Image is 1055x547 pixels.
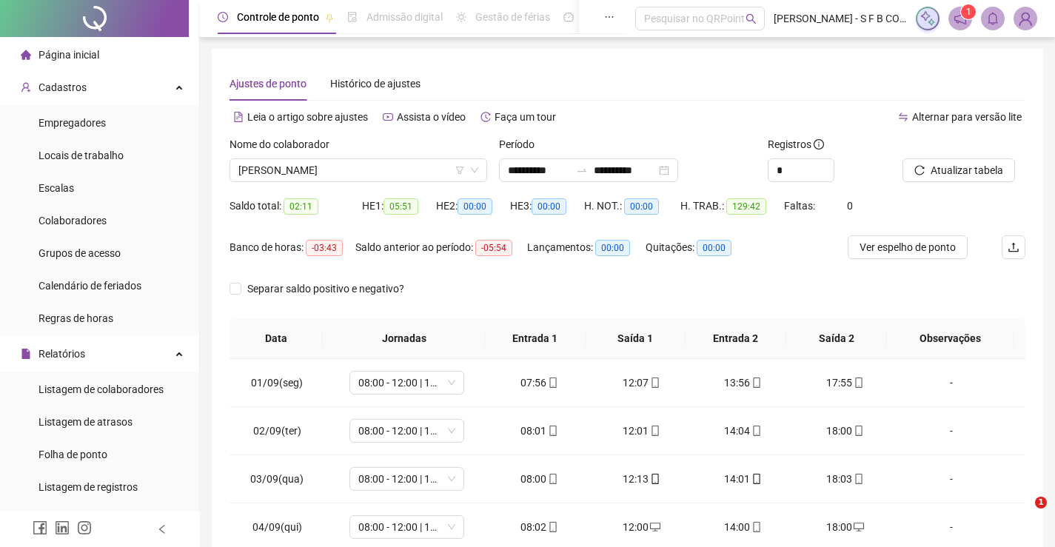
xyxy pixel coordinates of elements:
div: 17:55 [806,375,885,391]
span: 08:00 - 12:00 | 14:00 - 18:00 [358,372,455,394]
span: mobile [546,377,558,388]
span: mobile [852,377,864,388]
div: 14:01 [704,471,783,487]
span: dashboard [563,12,574,22]
span: Listagem de registros [38,481,138,493]
span: mobile [546,522,558,532]
span: mobile [649,474,660,484]
span: mobile [852,474,864,484]
span: mobile [750,522,762,532]
span: 00:00 [532,198,566,215]
div: 14:00 [704,519,783,535]
span: notification [954,12,967,25]
span: Folha de ponto [38,449,107,460]
label: Período [499,136,544,152]
img: 82559 [1014,7,1036,30]
img: sparkle-icon.fc2bf0ac1784a2077858766a79e2daf3.svg [920,10,936,27]
div: 08:01 [500,423,579,439]
span: Gestão de férias [475,11,550,23]
span: to [576,164,588,176]
div: 08:02 [500,519,579,535]
sup: 1 [961,4,976,19]
span: Separar saldo positivo e negativo? [241,281,410,297]
span: 1 [966,7,971,17]
div: 13:56 [704,375,783,391]
span: youtube [383,112,393,122]
span: instagram [77,520,92,535]
span: left [157,524,167,534]
span: RONALDO SANTOS OLIVEIRA [238,159,478,181]
span: desktop [852,522,864,532]
span: user-add [21,82,31,93]
span: upload [1008,241,1019,253]
span: home [21,50,31,60]
div: 12:01 [602,423,680,439]
span: [PERSON_NAME] - S F B COMERCIO DE MOVEIS E ELETRO [774,10,907,27]
span: Ver espelho de ponto [860,239,956,255]
div: H. TRAB.: [680,198,784,215]
div: - [908,519,995,535]
span: search [746,13,757,24]
span: reload [914,165,925,175]
span: mobile [750,474,762,484]
span: file-done [347,12,358,22]
span: Empregadores [38,117,106,129]
span: 0 [847,200,853,212]
th: Entrada 2 [686,318,786,359]
span: info-circle [814,139,824,150]
span: Listagem de atrasos [38,416,133,428]
span: 02/09(ter) [253,425,301,437]
div: 12:07 [602,375,680,391]
div: Saldo total: [230,198,362,215]
span: Observações [898,330,1002,346]
span: Faltas: [784,200,817,212]
span: 08:00 - 12:00 | 14:00 - 18:00 [358,420,455,442]
div: Lançamentos: [527,239,646,256]
th: Saída 1 [586,318,686,359]
span: Ajustes de ponto [230,78,307,90]
div: 12:13 [602,471,680,487]
span: Relatórios [38,348,85,360]
iframe: Intercom live chat [1005,497,1040,532]
span: Colaboradores [38,215,107,226]
span: Assista o vídeo [397,111,466,123]
span: history [480,112,491,122]
span: bell [986,12,999,25]
span: -05:54 [475,240,512,256]
span: facebook [33,520,47,535]
span: Admissão digital [366,11,443,23]
span: swap-right [576,164,588,176]
span: 05:51 [384,198,418,215]
span: mobile [649,426,660,436]
span: 08:00 - 12:00 | 14:00 - 18:00 [358,468,455,490]
div: 18:03 [806,471,885,487]
span: 01/09(seg) [251,377,303,389]
span: filter [455,166,464,175]
span: pushpin [325,13,334,22]
th: Entrada 1 [485,318,586,359]
span: 129:42 [726,198,766,215]
div: 12:00 [602,519,680,535]
span: mobile [852,426,864,436]
span: Locais de trabalho [38,150,124,161]
span: clock-circle [218,12,228,22]
span: mobile [546,474,558,484]
span: Listagem de colaboradores [38,383,164,395]
span: Atualizar tabela [931,162,1003,178]
div: Banco de horas: [230,239,355,256]
div: - [908,423,995,439]
span: linkedin [55,520,70,535]
span: 00:00 [595,240,630,256]
span: Alternar para versão lite [912,111,1022,123]
div: 18:00 [806,423,885,439]
div: HE 1: [362,198,436,215]
span: mobile [750,426,762,436]
span: Histórico de ajustes [330,78,421,90]
span: Página inicial [38,49,99,61]
span: 03/09(qua) [250,473,304,485]
span: Cadastros [38,81,87,93]
span: 00:00 [624,198,659,215]
span: Faça um tour [495,111,556,123]
span: Leia o artigo sobre ajustes [247,111,368,123]
div: 07:56 [500,375,579,391]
